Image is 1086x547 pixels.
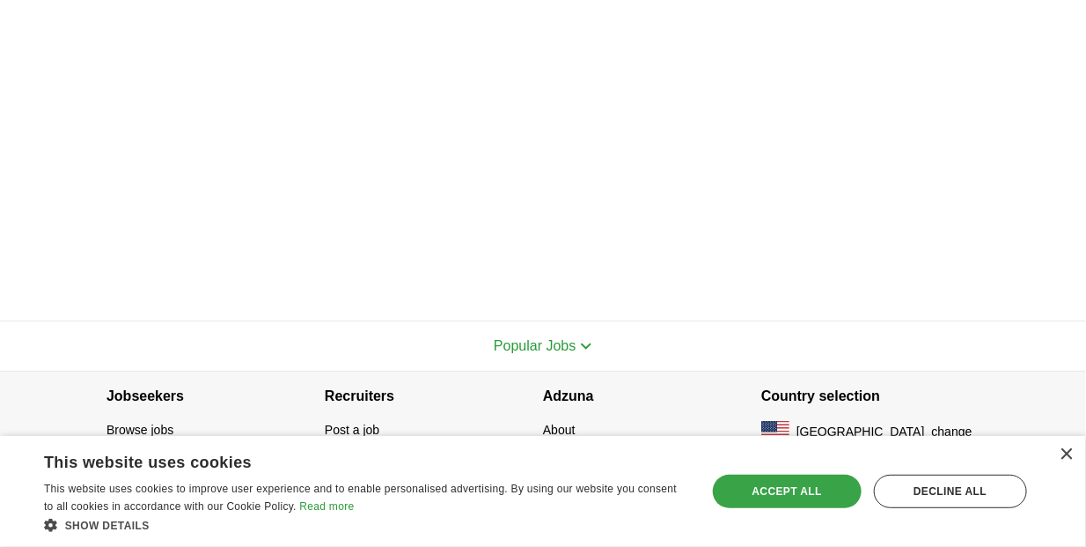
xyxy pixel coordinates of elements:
[761,372,980,421] h4: Country selection
[761,421,789,442] img: US flag
[874,475,1027,508] div: Decline all
[65,520,150,532] span: Show details
[796,423,925,441] span: [GEOGRAPHIC_DATA]
[44,516,687,534] div: Show details
[44,483,677,513] span: This website uses cookies to improve user experience and to enable personalised advertising. By u...
[713,475,862,508] div: Accept all
[932,423,972,441] button: change
[299,500,354,513] a: Read more, opens a new window
[1060,448,1073,462] div: Close
[44,447,643,473] div: This website uses cookies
